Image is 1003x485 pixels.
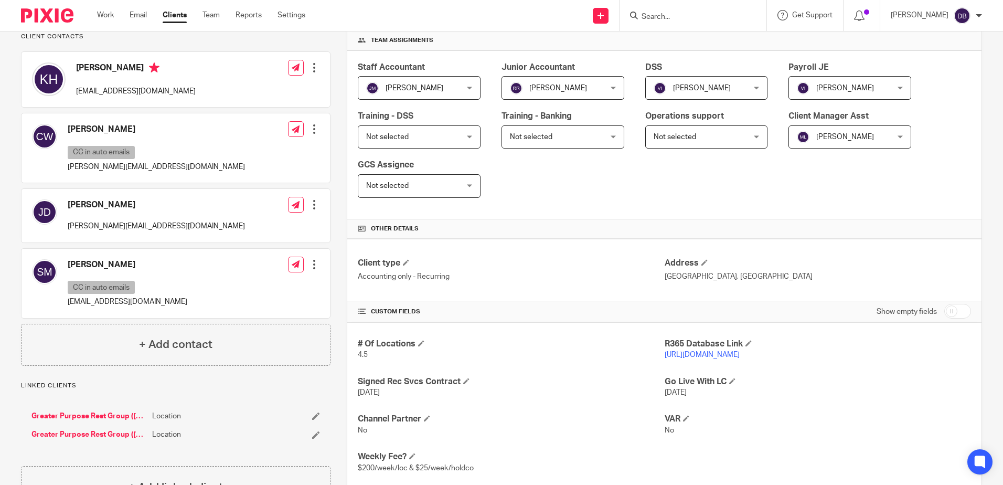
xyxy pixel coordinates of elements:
[877,307,937,317] label: Show empty fields
[149,62,159,73] i: Primary
[68,221,245,231] p: [PERSON_NAME][EMAIL_ADDRESS][DOMAIN_NAME]
[788,63,829,71] span: Payroll JE
[68,124,245,135] h4: [PERSON_NAME]
[665,351,740,359] a: [URL][DOMAIN_NAME]
[76,62,196,76] h4: [PERSON_NAME]
[371,225,419,233] span: Other details
[358,376,664,387] h4: Signed Rec Svcs Contract
[31,411,147,421] a: Greater Purpose Rest Group ([PERSON_NAME] MacClenney & Powers))
[68,281,135,294] p: CC in auto emails
[236,10,262,20] a: Reports
[510,133,552,141] span: Not selected
[358,258,664,269] h4: Client type
[665,339,971,350] h4: R365 Database Link
[665,376,971,387] h4: Go Live With LC
[32,62,66,96] img: svg%3E
[358,112,413,120] span: Training - DSS
[510,82,522,94] img: svg%3E
[152,429,181,440] span: Location
[358,271,664,282] p: Accounting only - Recurring
[32,124,57,149] img: svg%3E
[76,86,196,97] p: [EMAIL_ADDRESS][DOMAIN_NAME]
[891,10,948,20] p: [PERSON_NAME]
[68,297,187,307] p: [EMAIL_ADDRESS][DOMAIN_NAME]
[358,451,664,462] h4: Weekly Fee?
[358,414,664,425] h4: Channel Partner
[32,199,57,225] img: svg%3E
[371,36,433,45] span: Team assignments
[32,259,57,284] img: svg%3E
[665,427,674,434] span: No
[163,10,187,20] a: Clients
[68,162,245,172] p: [PERSON_NAME][EMAIL_ADDRESS][DOMAIN_NAME]
[641,13,735,22] input: Search
[68,146,135,159] p: CC in auto emails
[366,133,409,141] span: Not selected
[788,112,869,120] span: Client Manager Asst
[954,7,970,24] img: svg%3E
[21,8,73,23] img: Pixie
[792,12,833,19] span: Get Support
[130,10,147,20] a: Email
[202,10,220,20] a: Team
[358,465,474,472] span: $200/week/loc & $25/week/holdco
[358,427,367,434] span: No
[665,414,971,425] h4: VAR
[139,336,212,353] h4: + Add contact
[816,85,874,92] span: [PERSON_NAME]
[797,82,809,94] img: svg%3E
[358,339,664,350] h4: # Of Locations
[797,131,809,143] img: svg%3E
[673,85,731,92] span: [PERSON_NAME]
[529,85,587,92] span: [PERSON_NAME]
[665,389,687,396] span: [DATE]
[501,112,572,120] span: Training - Banking
[366,182,409,189] span: Not selected
[665,271,971,282] p: [GEOGRAPHIC_DATA], [GEOGRAPHIC_DATA]
[645,112,724,120] span: Operations support
[358,389,380,396] span: [DATE]
[97,10,114,20] a: Work
[358,161,414,169] span: GCS Assignee
[358,63,425,71] span: Staff Accountant
[68,259,187,270] h4: [PERSON_NAME]
[21,33,330,41] p: Client contacts
[654,133,696,141] span: Not selected
[278,10,305,20] a: Settings
[645,63,662,71] span: DSS
[358,351,368,359] span: 4.5
[358,308,664,316] h4: CUSTOM FIELDS
[386,85,443,92] span: [PERSON_NAME]
[68,199,245,210] h4: [PERSON_NAME]
[21,382,330,390] p: Linked clients
[152,411,181,421] span: Location
[654,82,666,94] img: svg%3E
[665,258,971,269] h4: Address
[501,63,575,71] span: Junior Accountant
[366,82,379,94] img: svg%3E
[816,133,874,141] span: [PERSON_NAME]
[31,429,147,440] a: Greater Purpose Rest Group ([PERSON_NAME] MacClenney & Powers))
